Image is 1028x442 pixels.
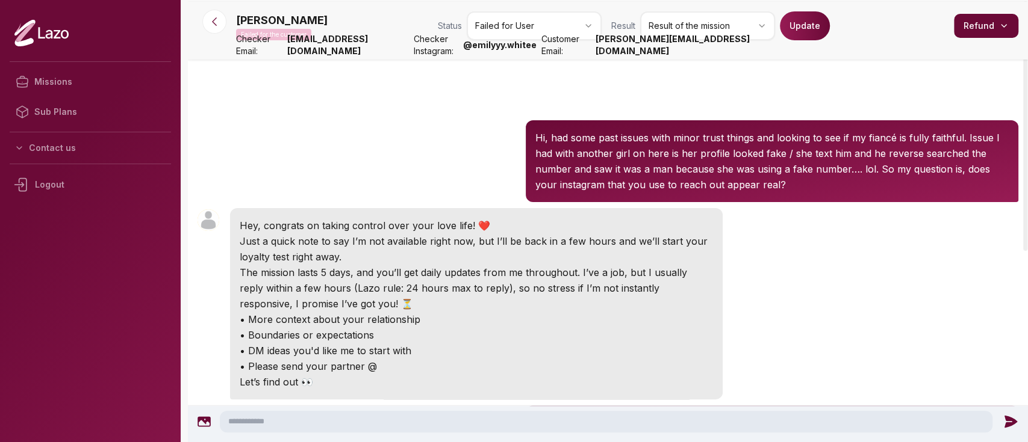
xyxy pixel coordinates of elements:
[236,33,282,57] span: Checker Email:
[240,327,713,343] p: • Boundaries or expectations
[611,20,635,32] span: Result
[535,130,1009,192] p: Hi, had some past issues with minor trust things and looking to see if my fiancé is fully faithfu...
[596,33,776,57] strong: [PERSON_NAME][EMAIL_ADDRESS][DOMAIN_NAME]
[10,67,171,97] a: Missions
[954,14,1018,38] button: Refund
[10,169,171,200] div: Logout
[240,374,713,390] p: Let’s find out 👀
[780,11,830,40] button: Update
[240,312,713,327] p: • More context about your relationship
[10,97,171,127] a: Sub Plans
[240,343,713,358] p: • DM ideas you'd like me to start with
[541,33,591,57] span: Customer Email:
[240,233,713,265] p: Just a quick note to say I’m not available right now, but I’ll be back in a few hours and we’ll s...
[414,33,458,57] span: Checker Instagram:
[240,218,713,233] p: Hey, congrats on taking control over your love life! ❤️
[240,358,713,374] p: • Please send your partner @
[10,137,171,159] button: Contact us
[287,33,409,57] strong: [EMAIL_ADDRESS][DOMAIN_NAME]
[240,265,713,312] p: The mission lasts 5 days, and you’ll get daily updates from me throughout. I’ve a job, but I usua...
[198,209,219,231] img: User avatar
[438,20,462,32] span: Status
[236,12,328,29] p: [PERSON_NAME]
[236,29,311,40] p: Failed for the customer
[463,39,537,51] strong: @ emilyyy.whitee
